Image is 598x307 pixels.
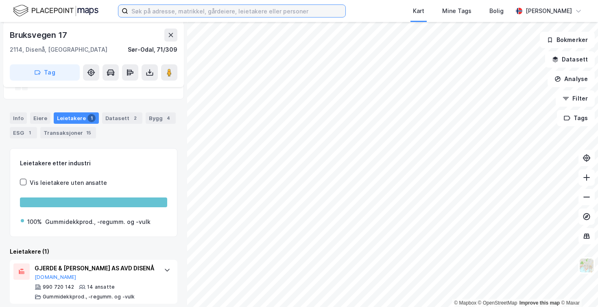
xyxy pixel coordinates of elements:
[557,110,595,126] button: Tags
[10,45,107,55] div: 2114, Disenå, [GEOGRAPHIC_DATA]
[35,274,76,281] button: [DOMAIN_NAME]
[10,127,37,138] div: ESG
[442,6,471,16] div: Mine Tags
[30,178,107,188] div: Vis leietakere uten ansatte
[548,71,595,87] button: Analyse
[128,45,177,55] div: Sør-Odal, 71/309
[54,112,99,124] div: Leietakere
[87,114,96,122] div: 1
[26,129,34,137] div: 1
[478,300,517,306] a: OpenStreetMap
[10,29,68,42] div: Bruksvegen 17
[557,268,598,307] div: Kontrollprogram for chat
[128,5,345,17] input: Søk på adresse, matrikkel, gårdeiere, leietakere eller personer
[489,6,504,16] div: Bolig
[20,158,167,168] div: Leietakere etter industri
[85,129,93,137] div: 15
[102,112,142,124] div: Datasett
[146,112,176,124] div: Bygg
[43,294,135,300] div: Gummidekkprod., -regumm. og -vulk
[579,258,594,273] img: Z
[526,6,572,16] div: [PERSON_NAME]
[10,247,177,257] div: Leietakere (1)
[545,51,595,68] button: Datasett
[30,112,50,124] div: Eiere
[557,268,598,307] iframe: Chat Widget
[40,127,96,138] div: Transaksjoner
[35,263,156,273] div: GJERDE & [PERSON_NAME] AS AVD DISENÅ
[10,112,27,124] div: Info
[454,300,476,306] a: Mapbox
[10,64,80,81] button: Tag
[556,90,595,107] button: Filter
[164,114,172,122] div: 4
[519,300,560,306] a: Improve this map
[413,6,424,16] div: Kart
[43,284,74,290] div: 990 720 142
[131,114,139,122] div: 2
[540,32,595,48] button: Bokmerker
[13,4,98,18] img: logo.f888ab2527a4732fd821a326f86c7f29.svg
[27,217,42,227] div: 100%
[87,284,115,290] div: 14 ansatte
[45,217,151,227] div: Gummidekkprod., -regumm. og -vulk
